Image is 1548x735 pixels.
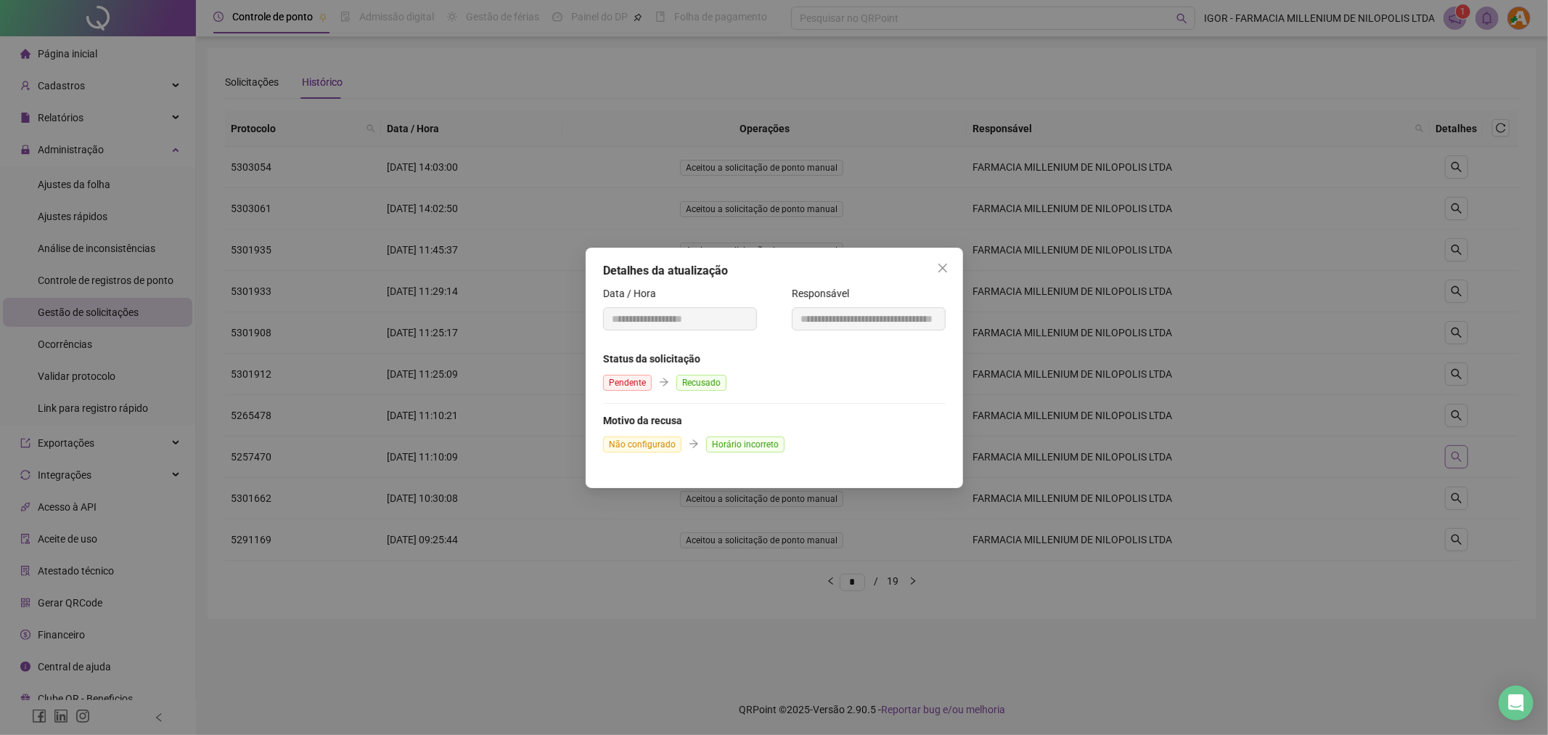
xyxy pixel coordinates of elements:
[603,353,700,365] span: Status da solicitação
[689,439,699,449] span: arrow-right
[603,415,682,426] span: Motivo da recusa
[659,377,669,387] span: arrow-right
[791,285,858,301] label: Responsável
[937,262,949,274] span: close
[1499,686,1533,720] div: Open Intercom Messenger
[603,285,666,301] label: Data / Hora
[603,436,681,452] span: Não configurado
[931,256,954,280] button: Close
[676,375,726,391] span: Recusado
[603,375,652,391] span: Pendente
[706,436,785,452] span: Horário incorreto
[603,262,946,280] div: Detalhes da atualização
